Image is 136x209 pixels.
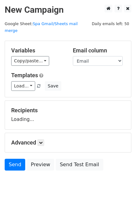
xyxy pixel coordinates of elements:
[73,47,125,54] h5: Email column
[5,21,78,33] small: Google Sheet:
[90,20,131,27] span: Daily emails left: 50
[5,5,131,15] h2: New Campaign
[45,81,61,91] button: Save
[27,159,54,171] a: Preview
[11,56,49,66] a: Copy/paste...
[11,139,125,146] h5: Advanced
[5,159,25,171] a: Send
[11,107,125,114] h5: Recipients
[56,159,103,171] a: Send Test Email
[90,21,131,26] a: Daily emails left: 50
[5,21,78,33] a: Spa Gmail/Sheets mail merge
[11,72,38,78] a: Templates
[11,107,125,123] div: Loading...
[11,81,35,91] a: Load...
[11,47,63,54] h5: Variables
